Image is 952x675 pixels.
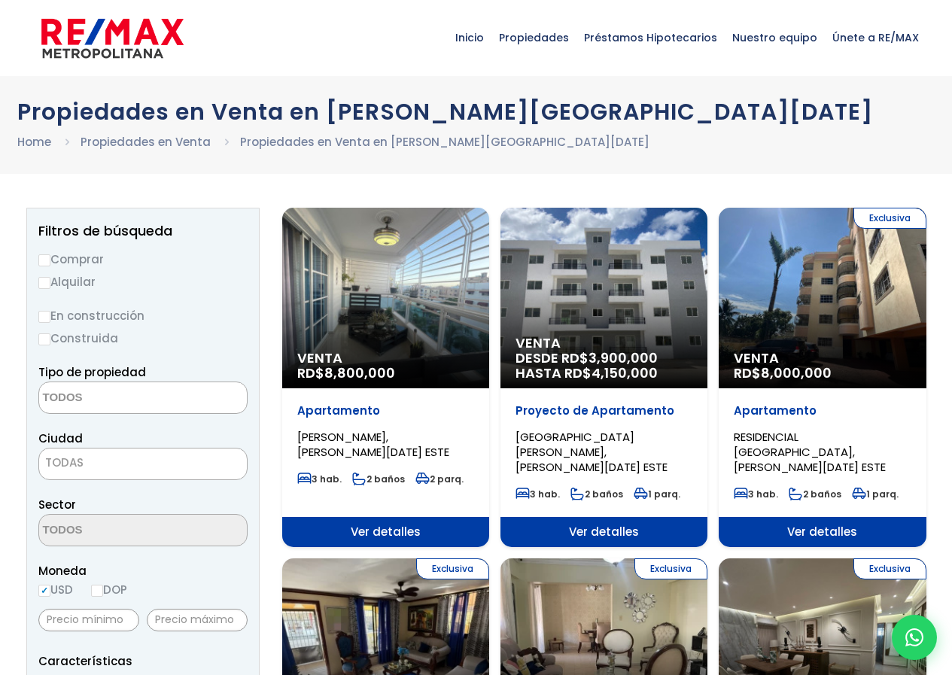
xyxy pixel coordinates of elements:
label: En construcción [38,306,248,325]
span: Tipo de propiedad [38,364,146,380]
span: [PERSON_NAME], [PERSON_NAME][DATE] ESTE [297,429,449,460]
span: 2 parq. [415,473,464,485]
span: TODAS [39,452,247,473]
h2: Filtros de búsqueda [38,223,248,239]
span: Sector [38,497,76,512]
span: [GEOGRAPHIC_DATA][PERSON_NAME], [PERSON_NAME][DATE] ESTE [516,429,668,475]
span: RD$ [734,363,832,382]
span: Ciudad [38,430,83,446]
img: remax-metropolitana-logo [41,16,184,61]
span: Venta [297,351,474,366]
span: 2 baños [352,473,405,485]
p: Características [38,652,248,670]
span: 3 hab. [734,488,778,500]
span: Inicio [448,15,491,60]
label: Construida [38,329,248,348]
p: Proyecto de Apartamento [516,403,692,418]
a: Exclusiva Venta RD$8,000,000 Apartamento RESIDENCIAL [GEOGRAPHIC_DATA], [PERSON_NAME][DATE] ESTE ... [719,208,926,547]
span: Nuestro equipo [725,15,825,60]
span: Ver detalles [719,517,926,547]
label: USD [38,580,73,599]
input: Construida [38,333,50,345]
span: Préstamos Hipotecarios [576,15,725,60]
span: 3,900,000 [589,348,658,367]
p: Apartamento [297,403,474,418]
h1: Propiedades en Venta en [PERSON_NAME][GEOGRAPHIC_DATA][DATE] [17,99,935,125]
span: 2 baños [570,488,623,500]
textarea: Search [39,382,185,415]
label: Alquilar [38,272,248,291]
li: Propiedades en Venta en [PERSON_NAME][GEOGRAPHIC_DATA][DATE] [240,132,649,151]
span: 3 hab. [297,473,342,485]
span: RD$ [297,363,395,382]
span: Venta [516,336,692,351]
label: Comprar [38,250,248,269]
textarea: Search [39,515,185,547]
span: TODAS [45,455,84,470]
span: 3 hab. [516,488,560,500]
span: Exclusiva [853,558,926,579]
a: Venta DESDE RD$3,900,000 HASTA RD$4,150,000 Proyecto de Apartamento [GEOGRAPHIC_DATA][PERSON_NAME... [500,208,707,547]
input: Comprar [38,254,50,266]
span: TODAS [38,448,248,480]
span: Únete a RE/MAX [825,15,926,60]
p: Apartamento [734,403,911,418]
span: Exclusiva [853,208,926,229]
input: Alquilar [38,277,50,289]
span: 2 baños [789,488,841,500]
span: HASTA RD$ [516,366,692,381]
span: 1 parq. [852,488,899,500]
input: Precio máximo [147,609,248,631]
input: Precio mínimo [38,609,139,631]
span: Venta [734,351,911,366]
span: RESIDENCIAL [GEOGRAPHIC_DATA], [PERSON_NAME][DATE] ESTE [734,429,886,475]
input: USD [38,585,50,597]
span: Propiedades [491,15,576,60]
span: 1 parq. [634,488,680,500]
label: DOP [91,580,127,599]
span: Moneda [38,561,248,580]
span: 8,800,000 [324,363,395,382]
a: Propiedades en Venta [81,134,211,150]
span: DESDE RD$ [516,351,692,381]
span: Ver detalles [282,517,489,547]
input: DOP [91,585,103,597]
span: 8,000,000 [761,363,832,382]
span: Exclusiva [416,558,489,579]
a: Home [17,134,51,150]
input: En construcción [38,311,50,323]
span: 4,150,000 [592,363,658,382]
a: Venta RD$8,800,000 Apartamento [PERSON_NAME], [PERSON_NAME][DATE] ESTE 3 hab. 2 baños 2 parq. Ver... [282,208,489,547]
span: Exclusiva [634,558,707,579]
span: Ver detalles [500,517,707,547]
